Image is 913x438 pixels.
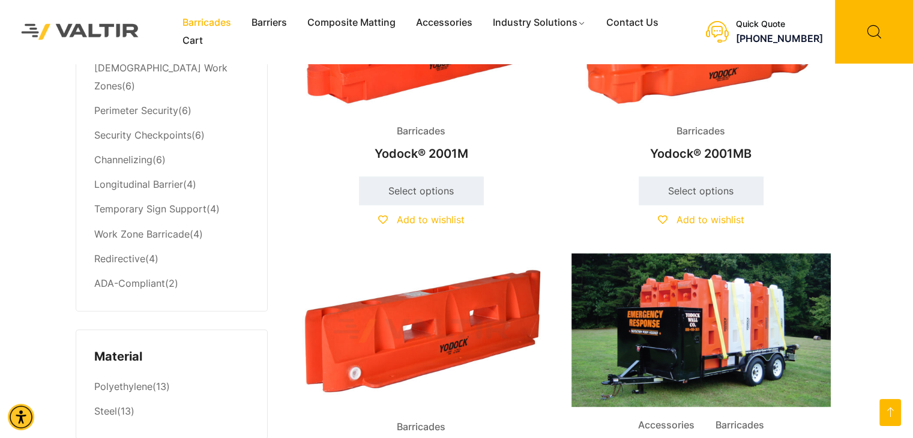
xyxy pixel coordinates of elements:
a: ADA-Compliant [94,277,165,289]
div: Accessibility Menu [8,404,34,430]
a: Temporary Sign Support [94,203,206,215]
li: (4) [94,222,249,247]
img: Barricades [292,253,551,409]
a: Channelizing [94,154,152,166]
a: Select options for “Yodock® 2001MB” [639,176,764,205]
li: (13) [94,375,249,400]
a: call (888) 496-3625 [736,32,823,44]
a: Open this option [879,399,901,426]
a: Add to wishlist [378,214,465,226]
h4: Material [94,348,249,366]
li: (6) [94,148,249,173]
span: Accessories [629,416,704,434]
li: (6) [94,98,249,123]
a: Perimeter Security [94,104,178,116]
a: Work Zone Barricade [94,228,190,240]
li: (6) [94,124,249,148]
a: Barriers [241,14,297,32]
h2: Yodock® 2001MB [571,140,831,167]
a: Steel [94,405,117,417]
span: Barricades [667,122,734,140]
a: Composite Matting [297,14,406,32]
a: Barricades [172,14,241,32]
a: Longitudinal Barrier [94,178,183,190]
a: Accessories [406,14,483,32]
span: Barricades [388,418,454,436]
li: (13) [94,400,249,421]
h2: Yodock® 2001M [292,140,551,167]
li: (4) [94,173,249,197]
span: Barricades [388,122,454,140]
li: (4) [94,197,249,222]
li: (2) [94,271,249,293]
a: Industry Solutions [483,14,596,32]
img: Accessories [571,253,831,407]
div: Quick Quote [736,19,823,29]
span: Add to wishlist [676,214,744,226]
a: Polyethylene [94,380,152,392]
span: Add to wishlist [397,214,465,226]
span: Barricades [707,416,773,434]
img: Valtir Rentals [9,11,151,52]
li: (6) [94,56,249,98]
a: [DEMOGRAPHIC_DATA] Work Zones [94,62,227,92]
a: Add to wishlist [658,214,744,226]
a: Contact Us [596,14,669,32]
a: Cart [172,32,213,50]
a: Security Checkpoints [94,129,191,141]
li: (4) [94,247,249,271]
a: Select options for “Yodock® 2001M” [359,176,484,205]
a: Redirective [94,253,145,265]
